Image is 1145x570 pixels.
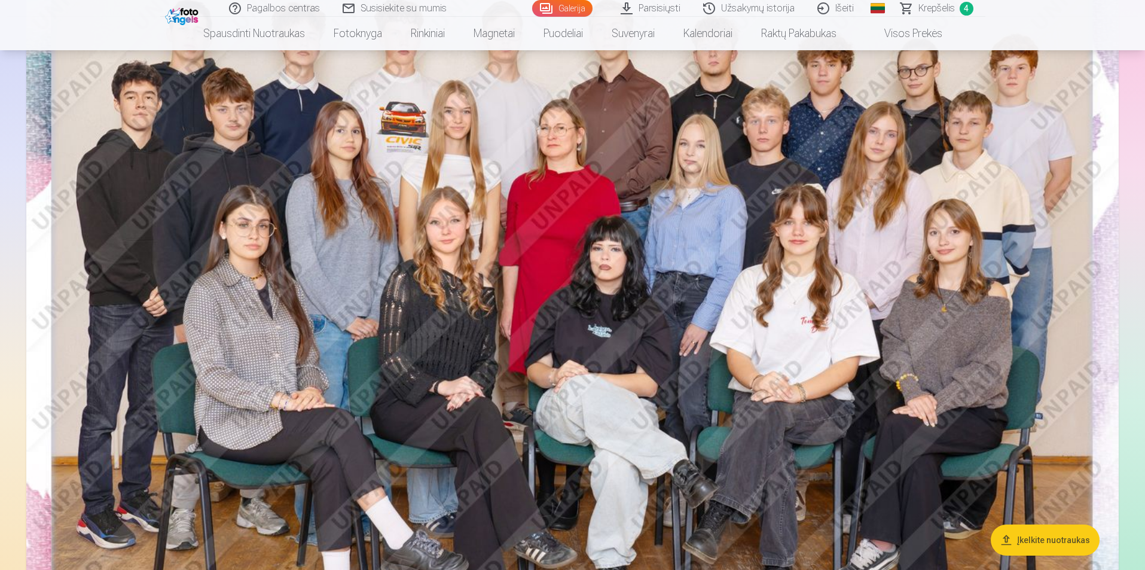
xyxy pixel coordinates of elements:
[459,17,529,50] a: Magnetai
[165,5,201,25] img: /fa2
[991,525,1100,556] button: Įkelkite nuotraukas
[918,1,955,16] span: Krepšelis
[747,17,851,50] a: Raktų pakabukas
[319,17,396,50] a: Fotoknyga
[529,17,597,50] a: Puodeliai
[669,17,747,50] a: Kalendoriai
[851,17,957,50] a: Visos prekės
[396,17,459,50] a: Rinkiniai
[597,17,669,50] a: Suvenyrai
[960,2,973,16] span: 4
[189,17,319,50] a: Spausdinti nuotraukas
